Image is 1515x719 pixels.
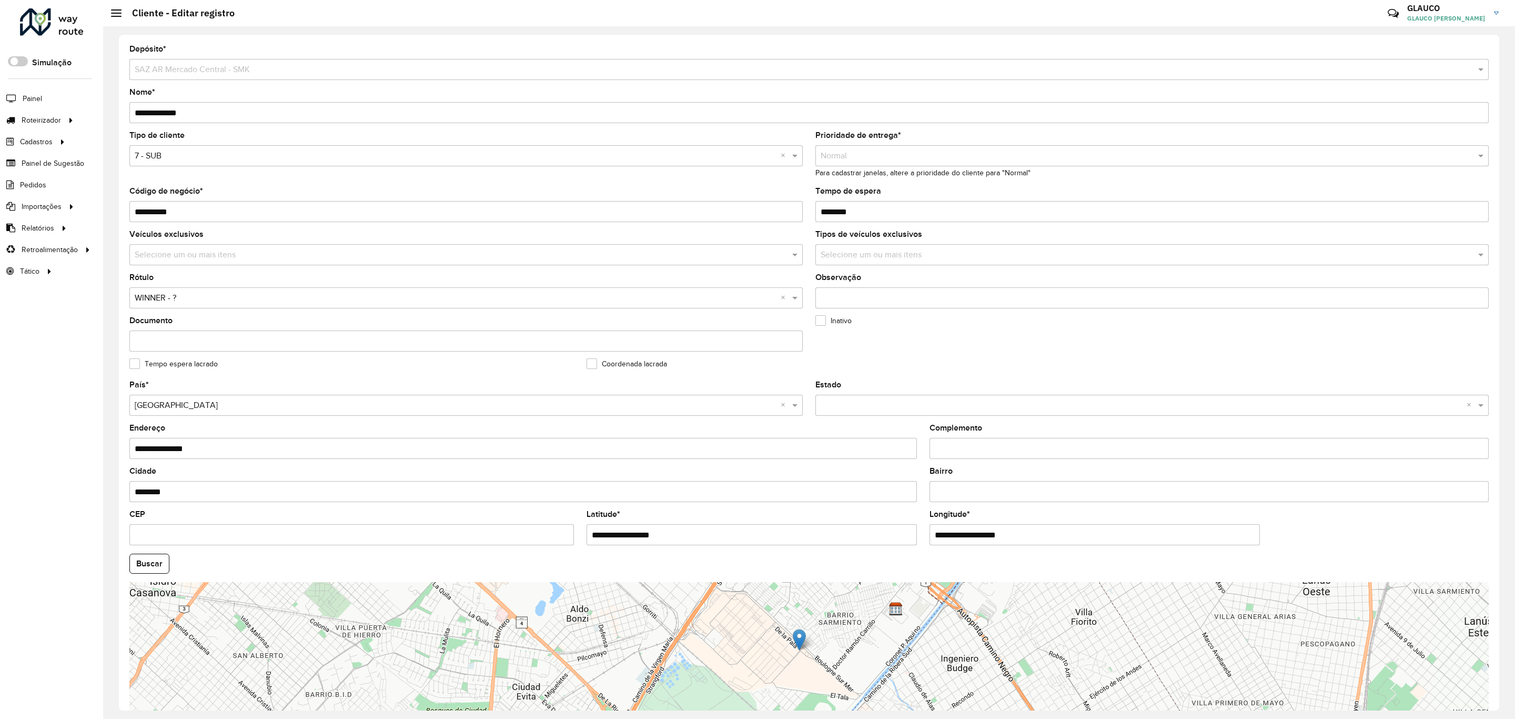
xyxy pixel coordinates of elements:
[815,185,881,197] label: Tempo de espera
[20,266,39,277] span: Tático
[815,271,861,284] label: Observação
[815,169,1031,177] small: Para cadastrar janelas, altere a prioridade do cliente para "Normal"
[129,508,145,521] label: CEP
[781,399,790,412] span: Clear all
[129,465,156,477] label: Cidade
[20,136,53,147] span: Cadastros
[930,465,953,477] label: Bairro
[22,115,61,126] span: Roteirizador
[129,314,173,327] label: Documento
[129,43,166,55] label: Depósito
[129,271,154,284] label: Rótulo
[1407,3,1486,13] h3: GLAUCO
[22,223,54,234] span: Relatórios
[122,7,235,19] h2: Cliente - Editar registro
[129,554,169,574] button: Buscar
[815,129,901,142] label: Prioridade de entrega
[815,228,922,241] label: Tipos de veículos exclusivos
[587,508,620,521] label: Latitude
[930,508,970,521] label: Longitude
[23,93,42,104] span: Painel
[815,315,852,326] label: Inativo
[32,56,72,69] label: Simulação
[129,378,149,391] label: País
[1467,399,1476,412] span: Clear all
[587,358,667,370] label: Coordenada lacrada
[129,185,203,197] label: Código de negócio
[22,244,78,255] span: Retroalimentação
[930,422,982,434] label: Complemento
[793,629,806,651] img: Marker
[1407,14,1486,23] span: GLAUCO [PERSON_NAME]
[1382,2,1405,25] a: Contato Rápido
[781,292,790,304] span: Clear all
[129,358,218,370] label: Tempo espera lacrado
[22,158,84,169] span: Painel de Sugestão
[889,602,903,616] img: SAZ AR Mercado Central ESPECIALES
[781,149,790,162] span: Clear all
[129,129,185,142] label: Tipo de cliente
[20,179,46,191] span: Pedidos
[815,378,841,391] label: Estado
[129,422,165,434] label: Endereço
[129,86,155,98] label: Nome
[129,228,204,241] label: Veículos exclusivos
[22,201,62,212] span: Importações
